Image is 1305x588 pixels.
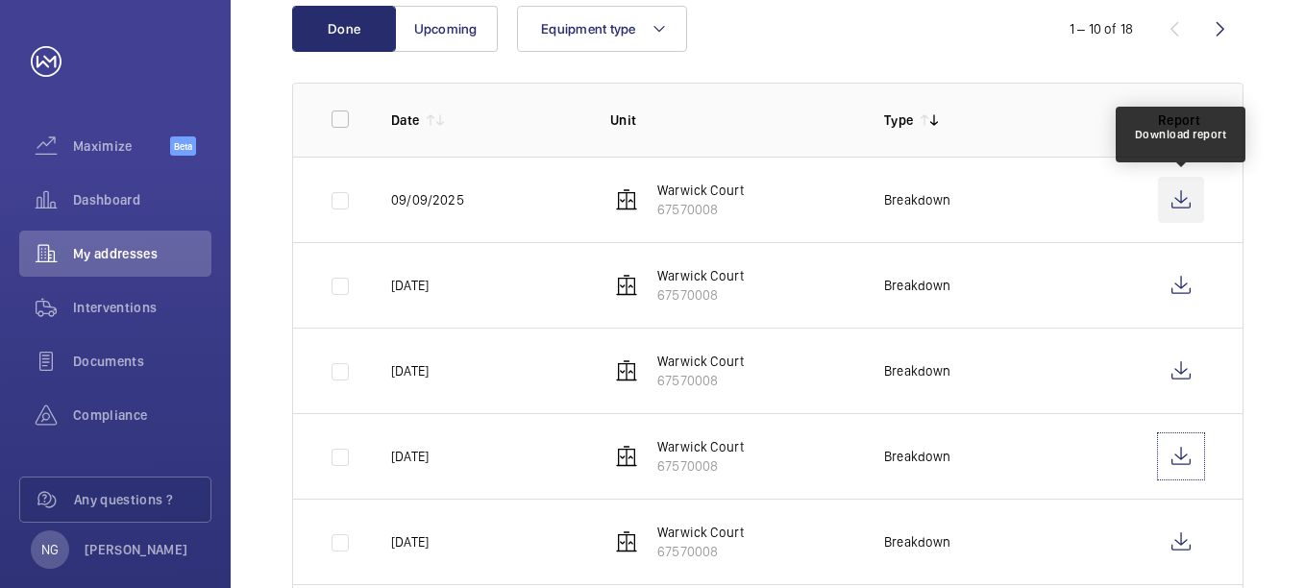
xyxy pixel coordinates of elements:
[884,361,951,380] p: Breakdown
[615,274,638,297] img: elevator.svg
[73,298,211,317] span: Interventions
[884,110,913,130] p: Type
[615,359,638,382] img: elevator.svg
[73,352,211,371] span: Documents
[884,532,951,551] p: Breakdown
[657,542,744,561] p: 67570008
[884,276,951,295] p: Breakdown
[615,530,638,553] img: elevator.svg
[391,110,419,130] p: Date
[391,361,429,380] p: [DATE]
[884,447,951,466] p: Breakdown
[610,110,853,130] p: Unit
[73,244,211,263] span: My addresses
[657,200,744,219] p: 67570008
[391,447,429,466] p: [DATE]
[170,136,196,156] span: Beta
[615,188,638,211] img: elevator.svg
[74,490,210,509] span: Any questions ?
[657,371,744,390] p: 67570008
[517,6,687,52] button: Equipment type
[657,352,744,371] p: Warwick Court
[657,181,744,200] p: Warwick Court
[394,6,498,52] button: Upcoming
[1070,19,1133,38] div: 1 – 10 of 18
[391,190,464,209] p: 09/09/2025
[391,276,429,295] p: [DATE]
[657,523,744,542] p: Warwick Court
[884,190,951,209] p: Breakdown
[391,532,429,551] p: [DATE]
[615,445,638,468] img: elevator.svg
[73,405,211,425] span: Compliance
[292,6,396,52] button: Done
[657,456,744,476] p: 67570008
[1135,126,1227,143] div: Download report
[657,266,744,285] p: Warwick Court
[85,540,188,559] p: [PERSON_NAME]
[73,190,211,209] span: Dashboard
[657,285,744,305] p: 67570008
[541,21,636,37] span: Equipment type
[41,540,59,559] p: NG
[73,136,170,156] span: Maximize
[657,437,744,456] p: Warwick Court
